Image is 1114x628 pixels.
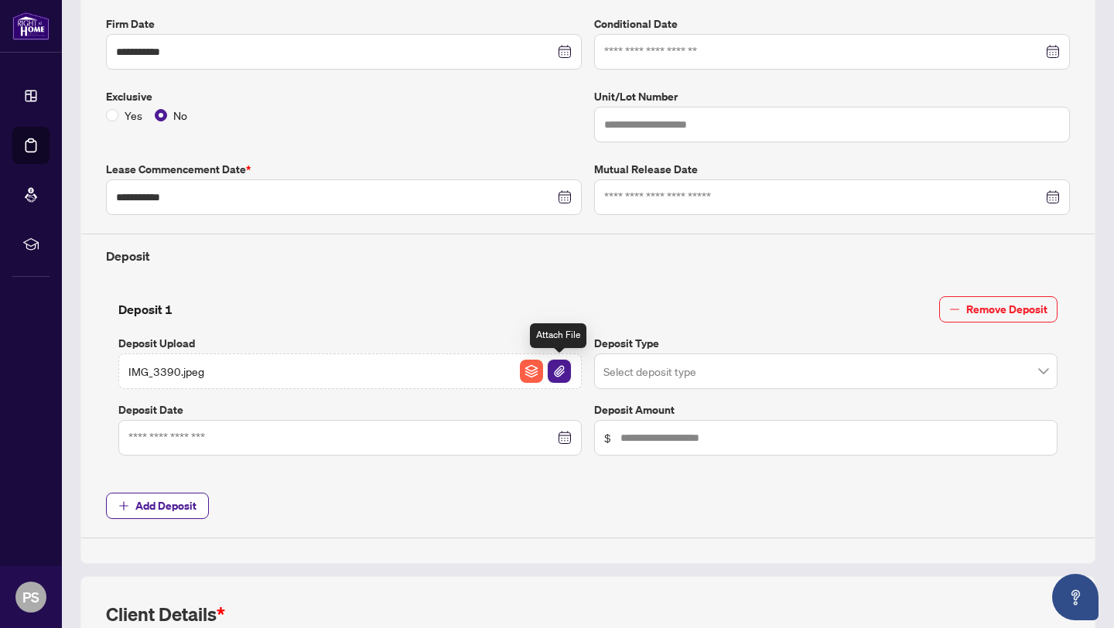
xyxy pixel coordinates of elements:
span: PS [22,586,39,608]
button: File Attachement [547,359,572,384]
label: Deposit Amount [594,401,1058,418]
h2: Client Details [106,602,225,626]
label: Conditional Date [594,15,1070,32]
button: Open asap [1052,574,1099,620]
span: plus [118,500,129,511]
img: File Archive [520,360,543,383]
div: Attach File [530,323,586,348]
label: Deposit Upload [118,335,582,352]
label: Deposit Type [594,335,1058,352]
span: IMG_3390.jpeg [128,363,204,380]
button: File Archive [519,359,544,384]
span: IMG_3390.jpegFile ArchiveFile Attachement [118,353,582,389]
h4: Deposit 1 [118,300,173,319]
span: Yes [118,107,149,124]
img: logo [12,12,50,40]
span: $ [604,429,611,446]
label: Lease Commencement Date [106,161,582,178]
label: Firm Date [106,15,582,32]
span: Add Deposit [135,493,196,518]
span: No [167,107,193,124]
span: minus [949,304,960,315]
span: Remove Deposit [966,297,1047,322]
label: Deposit Date [118,401,582,418]
button: Remove Deposit [939,296,1058,323]
h4: Deposit [106,247,1070,265]
button: Add Deposit [106,493,209,519]
img: File Attachement [548,360,571,383]
label: Mutual Release Date [594,161,1070,178]
label: Exclusive [106,88,582,105]
label: Unit/Lot Number [594,88,1070,105]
